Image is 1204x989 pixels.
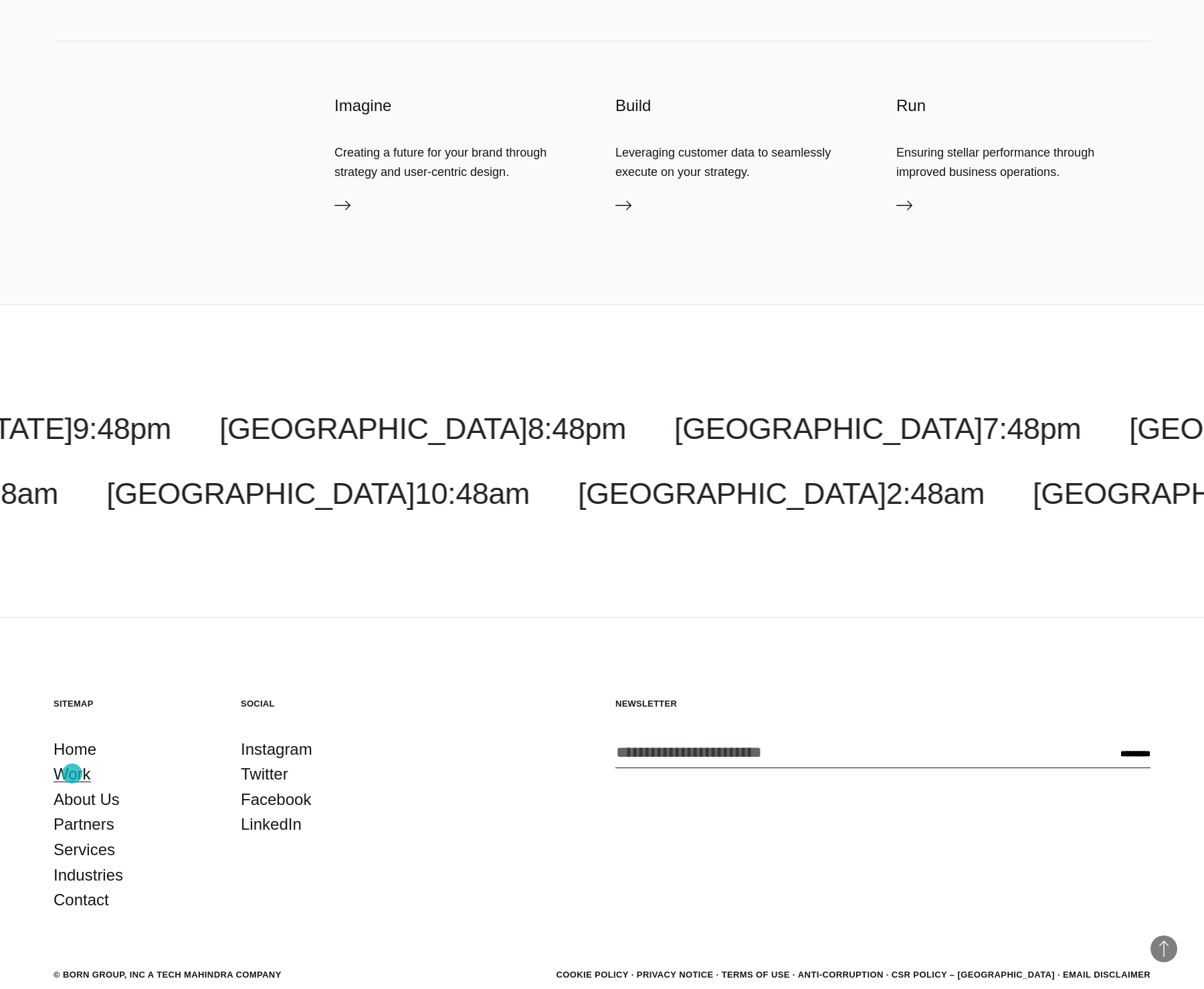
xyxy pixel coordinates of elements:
[219,412,626,446] a: [GEOGRAPHIC_DATA]8:48pm
[983,412,1081,446] span: 7:48pm
[334,143,589,181] div: Creating a future for your brand through strategy and user-centric design.
[54,968,282,982] div: © BORN GROUP, INC A Tech Mahindra Company
[54,737,96,762] a: Home
[54,761,91,787] a: Work
[241,737,312,762] a: Instagram
[54,787,120,812] a: About Us
[892,970,1055,980] a: CSR POLICY – [GEOGRAPHIC_DATA]
[106,476,530,511] a: [GEOGRAPHIC_DATA]10:48am
[615,698,1150,709] h5: Newsletter
[1150,935,1177,962] button: Back to Top
[241,787,311,812] a: Facebook
[637,970,714,980] a: Privacy Notice
[54,887,109,913] a: Contact
[1063,970,1150,980] a: Email Disclaimer
[896,143,1150,181] div: Ensuring stellar performance through improved business operations.
[241,761,288,787] a: Twitter
[54,863,123,888] a: Industries
[415,476,530,511] span: 10:48am
[54,698,214,709] h5: Sitemap
[896,95,1150,116] h3: Run
[334,95,589,116] h3: Imagine
[54,812,114,837] a: Partners
[73,412,171,446] span: 9:48pm
[615,95,870,116] h3: Build
[528,412,626,446] span: 8:48pm
[241,698,401,709] h5: Social
[798,970,884,980] a: Anti-Corruption
[241,812,302,837] a: LinkedIn
[556,970,628,980] a: Cookie Policy
[722,970,790,980] a: Terms of Use
[615,143,870,181] div: Leveraging customer data to seamlessly execute on your strategy.
[54,837,115,863] a: Services
[886,476,985,511] span: 2:48am
[674,412,1081,446] a: [GEOGRAPHIC_DATA]7:48pm
[578,476,985,511] a: [GEOGRAPHIC_DATA]2:48am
